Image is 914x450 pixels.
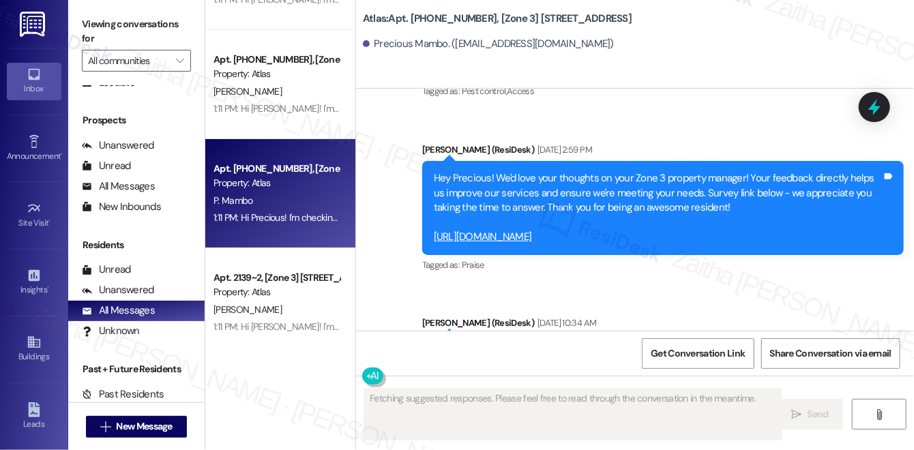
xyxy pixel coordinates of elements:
a: Site Visit • [7,197,61,234]
div: Apt. 2139~2, [Zone 3] [STREET_ADDRESS][PERSON_NAME] [213,271,340,285]
label: Viewing conversations for [82,14,191,50]
div: Unread [82,159,131,173]
span: • [49,216,51,226]
span: New Message [117,419,173,434]
a: Insights • [7,264,61,301]
div: New Inbounds [82,200,161,214]
button: New Message [86,416,187,438]
i:  [874,409,884,420]
span: • [61,149,63,159]
input: All communities [88,50,169,72]
i:  [100,421,110,432]
div: Tagged as: [422,255,904,275]
a: Inbox [7,63,61,100]
div: 1:11 PM: Hi [PERSON_NAME]! I'm checking in on your latest work order. Was everything completed to... [213,320,810,333]
div: Hey Precious! We'd love your thoughts on your Zone 3 property manager! Your feedback directly hel... [434,171,882,244]
span: Access [507,85,534,97]
button: Share Conversation via email [761,338,900,369]
div: Past Residents [82,387,164,402]
i:  [176,55,183,66]
div: Past + Future Residents [68,362,205,376]
div: Unknown [82,324,140,338]
span: P. Mambo [213,194,252,207]
span: Send [808,407,829,421]
span: • [47,283,49,292]
div: 1:11 PM: Hi Precious! I'm checking in on your latest work order. Was everything completed to your... [213,211,776,224]
div: [PERSON_NAME] (ResiDesk) [422,316,904,335]
div: [DATE] 10:34 AM [534,316,596,330]
span: Praise [462,259,484,271]
a: Buildings [7,331,61,367]
a: [URL][DOMAIN_NAME] [434,230,532,243]
div: Precious Mambo. ([EMAIL_ADDRESS][DOMAIN_NAME]) [363,37,614,51]
span: Share Conversation via email [770,346,891,361]
div: Unanswered [82,283,154,297]
div: [PERSON_NAME] (ResiDesk) [422,142,904,162]
b: Atlas: Apt. [PHONE_NUMBER], [Zone 3] [STREET_ADDRESS] [363,12,632,26]
button: Send [777,399,843,430]
div: All Messages [82,303,155,318]
div: Property: Atlas [213,176,340,190]
div: Apt. [PHONE_NUMBER], [Zone 3] [STREET_ADDRESS] [213,52,340,67]
button: Get Conversation Link [642,338,754,369]
img: ResiDesk Logo [20,12,48,37]
div: Prospects [68,113,205,127]
div: Apt. [PHONE_NUMBER], [Zone 3] [STREET_ADDRESS] [213,162,340,176]
div: Unanswered [82,138,154,153]
div: Residents [68,238,205,252]
span: Get Conversation Link [651,346,745,361]
span: [PERSON_NAME] [213,85,282,97]
textarea: Fetching suggested responses. Please feel free to read through the conversation in the meantime. [364,389,782,440]
span: [PERSON_NAME] [213,303,282,316]
span: Pest control , [462,85,507,97]
i:  [791,409,801,420]
a: Leads [7,398,61,435]
div: All Messages [82,179,155,194]
div: Property: Atlas [213,285,340,299]
div: Property: Atlas [213,67,340,81]
div: 1:11 PM: Hi [PERSON_NAME]! I'm checking in on your latest work order. Was everything completed to... [213,102,810,115]
div: [DATE] 2:59 PM [534,142,592,157]
div: Unread [82,262,131,277]
div: Tagged as: [422,81,904,101]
